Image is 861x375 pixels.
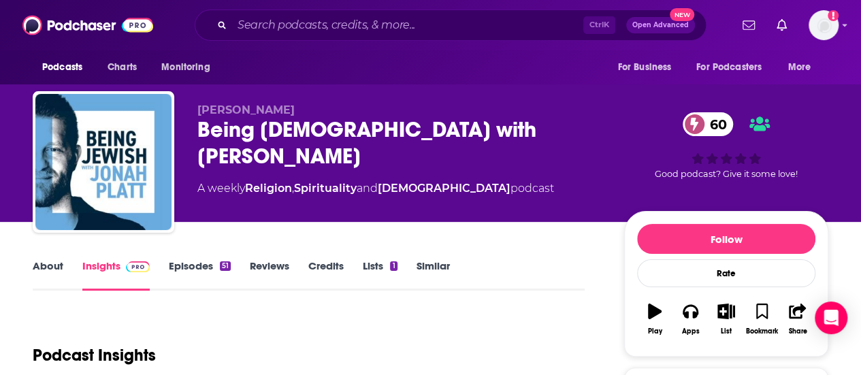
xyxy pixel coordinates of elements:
[292,182,294,195] span: ,
[637,295,672,344] button: Play
[779,54,828,80] button: open menu
[746,327,778,336] div: Bookmark
[608,54,688,80] button: open menu
[687,54,781,80] button: open menu
[169,259,231,291] a: Episodes51
[737,14,760,37] a: Show notifications dropdown
[809,10,839,40] span: Logged in as AtriaBooks
[637,224,815,254] button: Follow
[197,103,295,116] span: [PERSON_NAME]
[357,182,378,195] span: and
[417,259,450,291] a: Similar
[624,103,828,188] div: 60Good podcast? Give it some love!
[632,22,689,29] span: Open Advanced
[682,327,700,336] div: Apps
[390,261,397,271] div: 1
[82,259,150,291] a: InsightsPodchaser Pro
[672,295,708,344] button: Apps
[33,259,63,291] a: About
[308,259,344,291] a: Credits
[683,112,734,136] a: 60
[648,327,662,336] div: Play
[771,14,792,37] a: Show notifications dropdown
[637,259,815,287] div: Rate
[744,295,779,344] button: Bookmark
[250,259,289,291] a: Reviews
[788,327,807,336] div: Share
[99,54,145,80] a: Charts
[195,10,706,41] div: Search podcasts, credits, & more...
[809,10,839,40] img: User Profile
[245,182,292,195] a: Religion
[583,16,615,34] span: Ctrl K
[696,58,762,77] span: For Podcasters
[617,58,671,77] span: For Business
[152,54,227,80] button: open menu
[828,10,839,21] svg: Add a profile image
[161,58,210,77] span: Monitoring
[220,261,231,271] div: 51
[33,345,156,365] h1: Podcast Insights
[33,54,100,80] button: open menu
[35,94,172,230] img: Being Jewish with Jonah Platt
[42,58,82,77] span: Podcasts
[294,182,357,195] a: Spirituality
[780,295,815,344] button: Share
[232,14,583,36] input: Search podcasts, credits, & more...
[108,58,137,77] span: Charts
[709,295,744,344] button: List
[22,12,153,38] img: Podchaser - Follow, Share and Rate Podcasts
[670,8,694,21] span: New
[626,17,695,33] button: Open AdvancedNew
[696,112,734,136] span: 60
[378,182,510,195] a: [DEMOGRAPHIC_DATA]
[655,169,798,179] span: Good podcast? Give it some love!
[788,58,811,77] span: More
[815,301,847,334] div: Open Intercom Messenger
[809,10,839,40] button: Show profile menu
[363,259,397,291] a: Lists1
[126,261,150,272] img: Podchaser Pro
[197,180,554,197] div: A weekly podcast
[721,327,732,336] div: List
